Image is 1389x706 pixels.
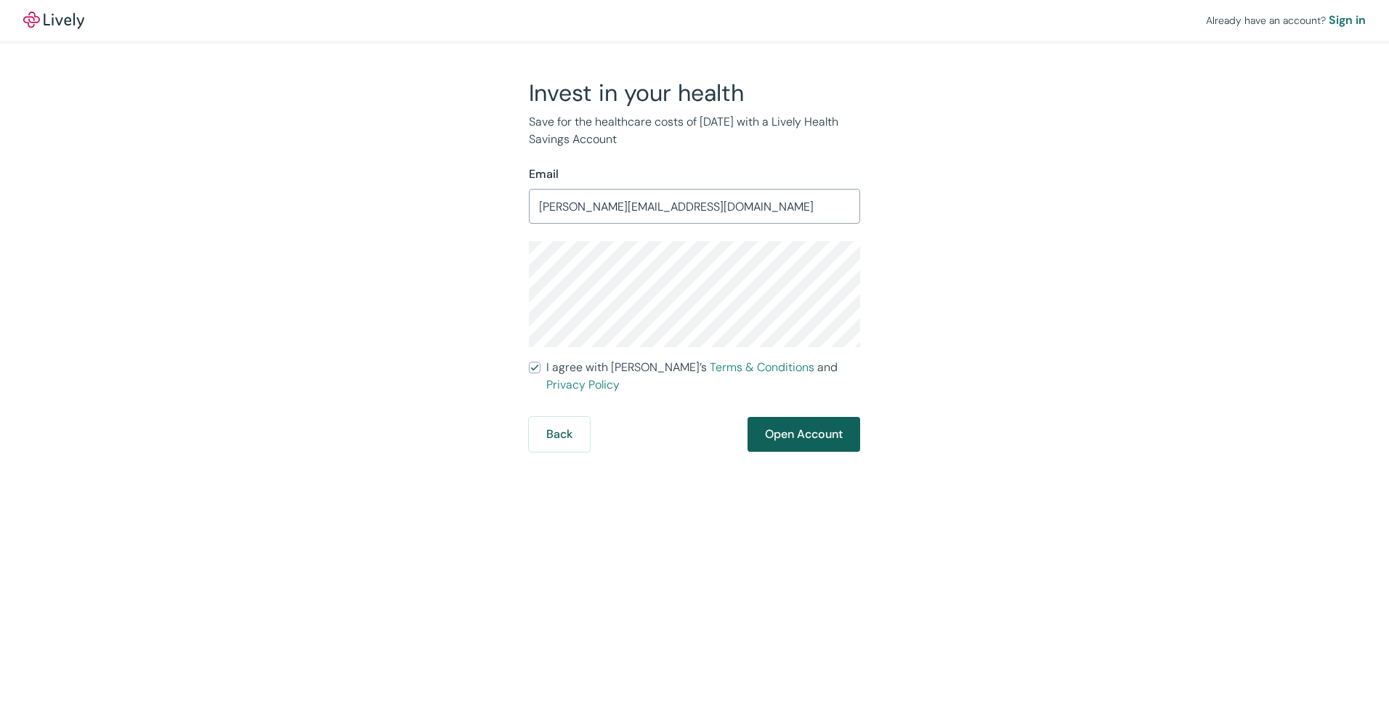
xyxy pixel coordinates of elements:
a: LivelyLively [23,12,84,29]
button: Open Account [748,417,860,452]
p: Save for the healthcare costs of [DATE] with a Lively Health Savings Account [529,113,860,148]
h2: Invest in your health [529,78,860,107]
a: Privacy Policy [546,377,620,392]
img: Lively [23,12,84,29]
label: Email [529,166,559,183]
a: Sign in [1329,12,1366,29]
button: Back [529,417,590,452]
a: Terms & Conditions [710,360,814,375]
div: Already have an account? [1206,12,1366,29]
span: I agree with [PERSON_NAME]’s and [546,359,860,394]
